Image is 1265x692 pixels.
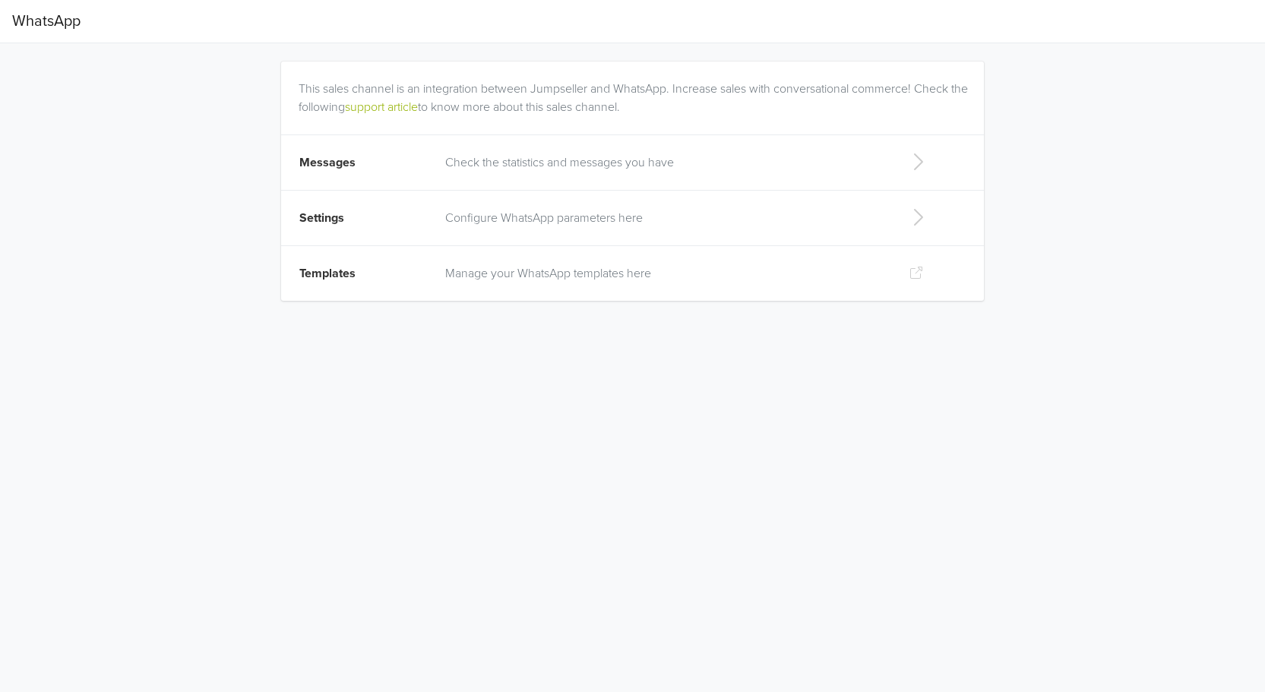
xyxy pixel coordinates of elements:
[299,210,344,226] span: Settings
[299,266,356,281] span: Templates
[445,209,884,227] p: Configure WhatsApp parameters here
[445,153,884,172] p: Check the statistics and messages you have
[345,100,418,115] a: support article
[299,155,356,170] span: Messages
[299,62,972,116] div: This sales channel is an integration between Jumpseller and WhatsApp. Increase sales with convers...
[12,6,81,36] span: WhatsApp
[445,264,884,283] p: Manage your WhatsApp templates here
[418,100,620,115] a: to know more about this sales channel.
